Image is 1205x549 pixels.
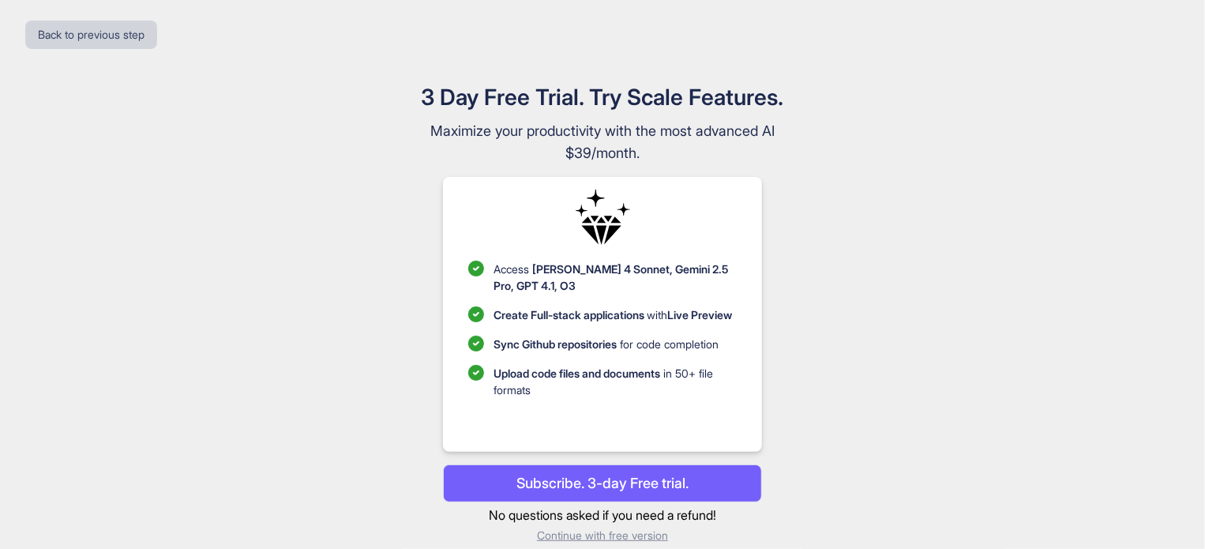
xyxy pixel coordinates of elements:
span: $39/month. [337,142,868,164]
button: Subscribe. 3-day Free trial. [443,464,761,502]
p: Access [494,261,736,294]
span: Live Preview [667,308,732,322]
img: checklist [468,306,484,322]
span: Create Full-stack applications [494,308,647,322]
img: checklist [468,365,484,381]
button: Back to previous step [25,21,157,49]
span: Upload code files and documents [494,367,660,380]
p: for code completion [494,336,719,352]
span: [PERSON_NAME] 4 Sonnet, Gemini 2.5 Pro, GPT 4.1, O3 [494,262,728,292]
p: with [494,306,732,323]
span: Sync Github repositories [494,337,617,351]
p: Continue with free version [443,528,761,543]
p: No questions asked if you need a refund! [443,506,761,525]
h1: 3 Day Free Trial. Try Scale Features. [337,81,868,114]
span: Maximize your productivity with the most advanced AI [337,120,868,142]
p: in 50+ file formats [494,365,736,398]
img: checklist [468,261,484,276]
p: Subscribe. 3-day Free trial. [516,472,689,494]
img: checklist [468,336,484,352]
